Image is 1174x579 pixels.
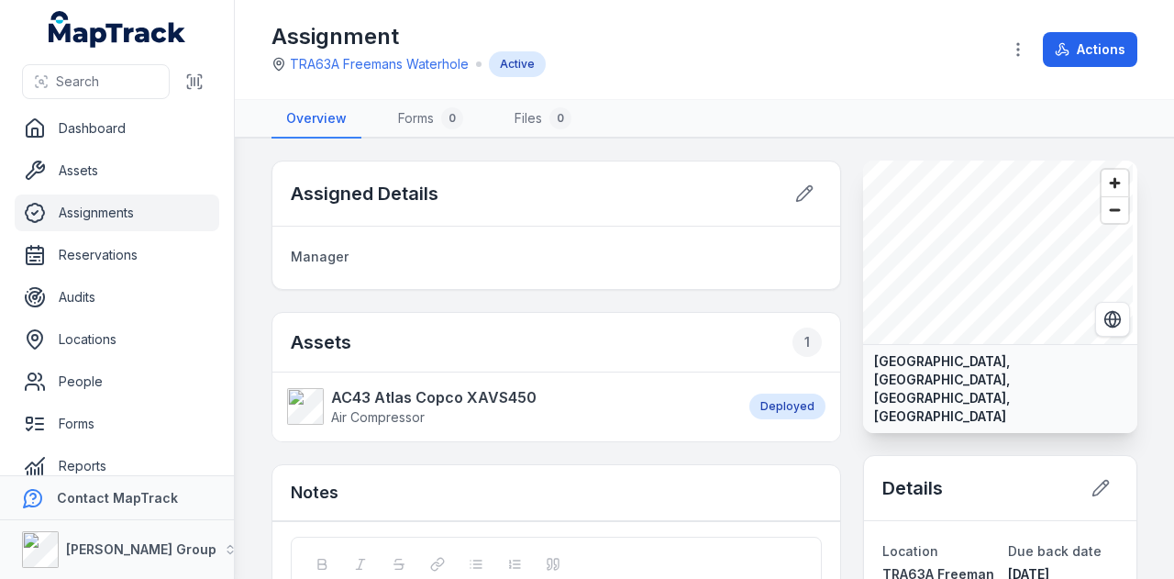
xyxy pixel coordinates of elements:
[882,475,943,501] h2: Details
[291,480,338,506] h3: Notes
[15,448,219,484] a: Reports
[291,249,349,264] span: Manager
[1102,196,1128,223] button: Zoom out
[271,22,546,51] h1: Assignment
[331,386,537,408] strong: AC43 Atlas Copco XAVS450
[882,543,938,559] span: Location
[549,107,571,129] div: 0
[290,55,469,73] a: TRA63A Freemans Waterhole
[291,328,822,357] h2: Assets
[57,490,178,506] strong: Contact MapTrack
[863,161,1133,344] canvas: Map
[22,64,170,99] button: Search
[56,72,99,91] span: Search
[271,100,361,139] a: Overview
[441,107,463,129] div: 0
[15,363,219,400] a: People
[1095,302,1130,337] button: Switch to Satellite View
[749,394,825,419] div: Deployed
[49,11,186,48] a: MapTrack
[15,279,219,316] a: Audits
[1008,543,1102,559] span: Due back date
[874,352,1126,426] strong: [GEOGRAPHIC_DATA], [GEOGRAPHIC_DATA], [GEOGRAPHIC_DATA], [GEOGRAPHIC_DATA]
[15,321,219,358] a: Locations
[331,409,425,425] span: Air Compressor
[15,406,219,442] a: Forms
[1102,170,1128,196] button: Zoom in
[489,51,546,77] div: Active
[383,100,478,139] a: Forms0
[287,386,731,427] a: AC43 Atlas Copco XAVS450Air Compressor
[291,181,438,206] h2: Assigned Details
[792,328,822,357] div: 1
[1043,32,1137,67] button: Actions
[500,100,586,139] a: Files0
[15,195,219,231] a: Assignments
[15,237,219,273] a: Reservations
[66,541,216,557] strong: [PERSON_NAME] Group
[15,152,219,189] a: Assets
[15,110,219,147] a: Dashboard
